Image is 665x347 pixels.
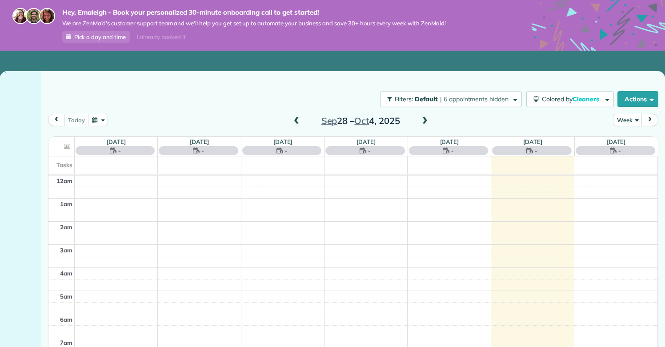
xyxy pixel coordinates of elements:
[60,293,72,300] span: 5am
[380,91,522,107] button: Filters: Default | 6 appointments hidden
[132,32,191,43] div: I already booked it
[376,91,522,107] a: Filters: Default | 6 appointments hidden
[523,138,542,145] a: [DATE]
[60,270,72,277] span: 4am
[56,161,72,168] span: Tasks
[618,146,621,155] span: -
[321,115,337,126] span: Sep
[607,138,626,145] a: [DATE]
[440,95,509,103] span: | 6 appointments hidden
[60,200,72,207] span: 1am
[62,31,130,43] a: Pick a day and time
[613,114,642,126] button: Week
[305,116,416,126] h2: 28 – 4, 2025
[357,138,376,145] a: [DATE]
[641,114,658,126] button: next
[526,91,614,107] button: Colored byCleaners
[354,115,369,126] span: Oct
[60,339,72,346] span: 7am
[39,8,55,24] img: michelle-19f622bdf1676172e81f8f8fba1fb50e276960ebfe0243fe18214015130c80e4.jpg
[62,20,446,27] span: We are ZenMaid’s customer support team and we’ll help you get set up to automate your business an...
[12,8,28,24] img: maria-72a9807cf96188c08ef61303f053569d2e2a8a1cde33d635c8a3ac13582a053d.jpg
[190,138,209,145] a: [DATE]
[60,247,72,254] span: 3am
[617,91,658,107] button: Actions
[118,146,121,155] span: -
[368,146,371,155] span: -
[535,146,537,155] span: -
[451,146,454,155] span: -
[26,8,42,24] img: jorge-587dff0eeaa6aab1f244e6dc62b8924c3b6ad411094392a53c71c6c4a576187d.jpg
[60,223,72,231] span: 2am
[573,95,601,103] span: Cleaners
[62,8,446,17] strong: Hey, Emaleigh - Book your personalized 30-minute onboarding call to get started!
[107,138,126,145] a: [DATE]
[415,95,438,103] span: Default
[440,138,459,145] a: [DATE]
[64,114,88,126] button: today
[395,95,413,103] span: Filters:
[201,146,204,155] span: -
[285,146,288,155] span: -
[60,316,72,323] span: 6am
[542,95,602,103] span: Colored by
[48,114,65,126] button: prev
[74,33,126,40] span: Pick a day and time
[273,138,292,145] a: [DATE]
[56,177,72,184] span: 12am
